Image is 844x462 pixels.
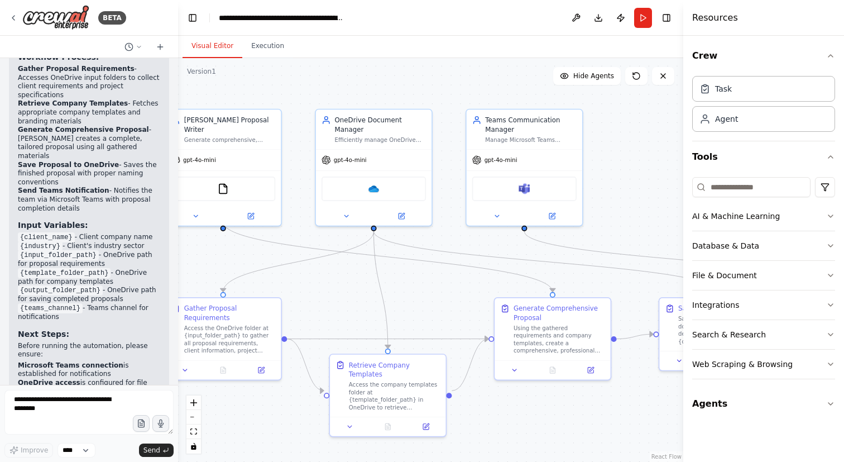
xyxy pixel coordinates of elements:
li: - Saves the finished proposal with proper naming conventions [18,161,160,187]
button: No output available [368,421,407,432]
button: Agents [692,388,835,420]
button: Search & Research [692,320,835,349]
button: Crew [692,40,835,72]
strong: Send Teams Notification [18,187,109,194]
button: Open in side panel [574,365,607,376]
strong: Generate Comprehensive Proposal [18,126,149,134]
div: File & Document [692,270,757,281]
div: Crew [692,72,835,141]
g: Edge from a1e9030b-9364-46c8-bdee-bf11a48434a7 to acbc70de-f773-4853-affc-b37b5242271f [218,222,557,292]
button: fit view [186,425,201,439]
div: BETA [98,11,126,25]
div: Save Proposal to OneDriveSave the completed proposal document to OneDrive in the designated outpu... [659,297,776,371]
button: Send [139,444,174,457]
div: Integrations [692,299,739,311]
div: Retrieve Company Templates [349,360,440,379]
div: Gather Proposal RequirementsAccess the OneDrive folder at {input_folder_path} to gather all propo... [164,297,282,380]
div: Teams Communication Manager [485,115,577,134]
li: - Teams channel for notifications [18,304,160,322]
g: Edge from c1a501f3-6b81-4f03-9fb4-0be4c2f9796e to f54ca300-a7e0-489e-a7ca-c8576d1df46e [218,231,378,292]
strong: OneDrive access [18,379,80,387]
div: React Flow controls [186,396,201,454]
p: Before running the automation, please ensure: [18,342,160,359]
button: Hide left sidebar [185,10,200,26]
strong: Gather Proposal Requirements [18,65,135,73]
div: Generate comprehensive, professional proposals by gathering requirements from OneDrive folders, a... [184,136,276,144]
strong: Input Variables: [18,221,88,230]
div: Agent [715,113,738,125]
span: Improve [21,446,48,455]
div: Gather Proposal Requirements [184,304,276,323]
li: - Client company name [18,233,160,242]
button: Hide Agents [553,67,621,85]
li: - Accesses OneDrive input folders to collect client requirements and project specifications [18,65,160,99]
div: Access the company templates folder at {template_folder_path} in OneDrive to retrieve appropriate... [349,381,440,411]
code: {input_folder_path} [18,250,99,260]
div: Access the OneDrive folder at {input_folder_path} to gather all proposal requirements, client inf... [184,325,276,355]
button: Hide right sidebar [659,10,674,26]
g: Edge from acbc70de-f773-4853-affc-b37b5242271f to 7cb35279-e2f2-4416-9394-cd49f2b36338 [617,330,654,344]
a: React Flow attribution [651,454,682,460]
button: Upload files [133,415,150,432]
g: Edge from c1a501f3-6b81-4f03-9fb4-0be4c2f9796e to cf568ba9-b555-44e9-b83d-ebb8991f6705 [369,231,392,349]
button: Integrations [692,290,835,320]
code: {template_folder_path} [18,268,111,278]
div: Task [715,83,732,94]
li: is established for notifications [18,361,160,379]
div: Search & Research [692,329,766,340]
g: Edge from f54ca300-a7e0-489e-a7ca-c8576d1df46e to cf568ba9-b555-44e9-b83d-ebb8991f6705 [287,334,324,396]
li: - Fetches appropriate company templates and branding materials [18,99,160,126]
div: Tools [692,173,835,388]
button: Open in side panel [224,211,277,222]
div: Web Scraping & Browsing [692,359,793,370]
button: Improve [4,443,53,458]
div: Teams Communication ManagerManage Microsoft Teams communications for the proposal automation work... [466,109,583,227]
button: Open in side panel [410,421,442,432]
div: [PERSON_NAME] Proposal Writer [184,115,276,134]
div: [PERSON_NAME] Proposal WriterGenerate comprehensive, professional proposals by gathering requirem... [164,109,282,227]
div: Manage Microsoft Teams communications for the proposal automation workflow, including receiving t... [485,136,577,144]
span: Send [143,446,160,455]
div: OneDrive Document ManagerEfficiently manage OneDrive folders and files for proposal creation, inc... [315,109,433,227]
div: Using the gathered requirements and company templates, create a comprehensive, professional propo... [514,325,605,355]
div: Generate Comprehensive ProposalUsing the gathered requirements and company templates, create a co... [494,297,612,380]
g: Edge from c1a501f3-6b81-4f03-9fb4-0be4c2f9796e to 7cb35279-e2f2-4416-9394-cd49f2b36338 [369,231,722,292]
button: Visual Editor [183,35,242,58]
button: Execution [242,35,293,58]
div: Retrieve Company TemplatesAccess the company templates folder at {template_folder_path} in OneDri... [329,354,447,437]
button: toggle interactivity [186,439,201,454]
button: Tools [692,141,835,173]
button: Open in side panel [525,211,578,222]
button: Switch to previous chat [120,40,147,54]
button: AI & Machine Learning [692,202,835,231]
strong: Save Proposal to OneDrive [18,161,119,169]
strong: Microsoft Teams connection [18,361,123,369]
g: Edge from f54ca300-a7e0-489e-a7ca-c8576d1df46e to acbc70de-f773-4853-affc-b37b5242271f [287,334,488,344]
li: - Client's industry sector [18,242,160,251]
h4: Resources [692,11,738,25]
li: - OneDrive path for company templates [18,269,160,287]
button: Web Scraping & Browsing [692,350,835,379]
button: No output available [533,365,572,376]
li: is configured for file operations [18,379,160,396]
button: Start a new chat [151,40,169,54]
div: Database & Data [692,240,759,251]
li: - OneDrive path for saving completed proposals [18,286,160,304]
img: Logo [22,5,89,30]
li: - OneDrive path for proposal requirements [18,251,160,269]
div: OneDrive Document Manager [335,115,426,134]
li: - Notifies the team via Microsoft Teams with proposal completion details [18,187,160,213]
button: zoom in [186,396,201,410]
button: Click to speak your automation idea [152,415,169,432]
strong: Retrieve Company Templates [18,99,128,107]
button: No output available [203,365,243,376]
div: AI & Machine Learning [692,211,780,222]
span: gpt-4o-mini [334,156,367,164]
img: FileReadTool [218,183,229,194]
span: Hide Agents [573,72,614,80]
img: OneDrive [368,183,379,194]
button: Database & Data [692,231,835,260]
button: zoom out [186,410,201,425]
code: {teams_channel} [18,303,83,313]
span: gpt-4o-mini [485,156,517,164]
